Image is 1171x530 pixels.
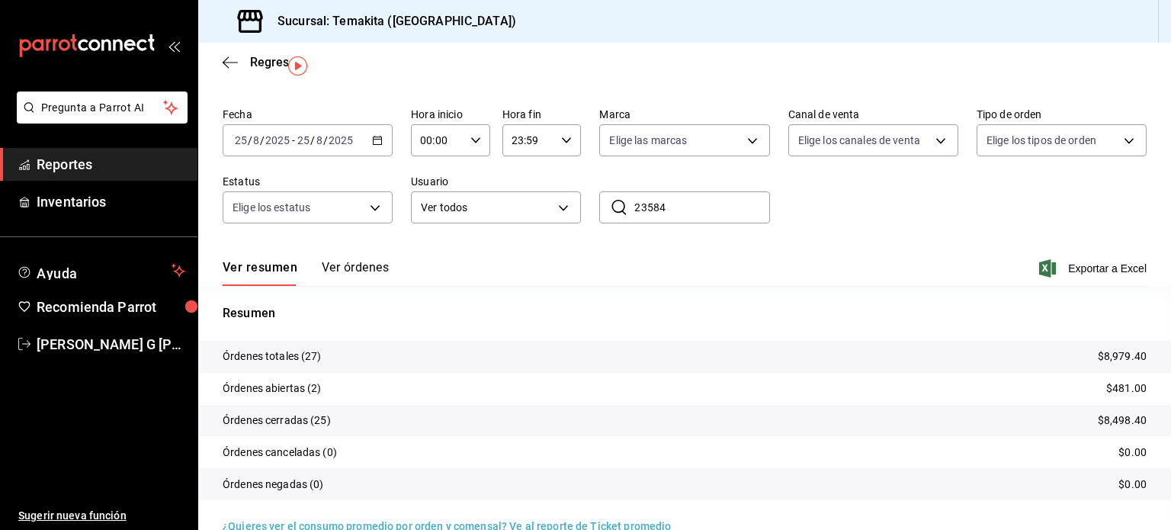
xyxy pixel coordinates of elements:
p: Órdenes totales (27) [223,349,322,365]
p: $481.00 [1106,381,1147,397]
span: / [248,134,252,146]
span: Elige las marcas [609,133,687,148]
span: [PERSON_NAME] G [PERSON_NAME] [37,334,185,355]
span: Reportes [37,154,185,175]
input: Buscar no. de referencia [634,192,769,223]
span: Elige los canales de venta [798,133,920,148]
img: Tooltip marker [288,56,307,75]
button: Ver resumen [223,260,297,286]
input: -- [234,134,248,146]
p: $0.00 [1118,445,1147,461]
h3: Sucursal: Temakita ([GEOGRAPHIC_DATA]) [265,12,516,31]
p: Órdenes abiertas (2) [223,381,322,397]
label: Marca [599,109,769,120]
button: Pregunta a Parrot AI [17,92,188,124]
input: -- [297,134,310,146]
input: -- [252,134,260,146]
label: Hora fin [502,109,582,120]
button: Regresar [223,55,300,69]
span: Elige los tipos de orden [987,133,1096,148]
input: -- [316,134,323,146]
p: Órdenes cerradas (25) [223,413,331,429]
span: Ver todos [421,200,553,216]
button: Ver órdenes [322,260,389,286]
input: ---- [265,134,290,146]
p: Órdenes negadas (0) [223,477,324,493]
p: $0.00 [1118,477,1147,493]
label: Fecha [223,109,393,120]
p: Resumen [223,304,1147,323]
span: Inventarios [37,191,185,212]
span: / [260,134,265,146]
span: Elige los estatus [233,200,310,215]
a: Pregunta a Parrot AI [11,111,188,127]
label: Usuario [411,176,581,187]
div: navigation tabs [223,260,389,286]
label: Estatus [223,176,393,187]
span: - [292,134,295,146]
p: $8,979.40 [1098,349,1147,365]
span: Pregunta a Parrot AI [41,100,164,116]
button: open_drawer_menu [168,40,180,52]
span: Sugerir nueva función [18,508,185,524]
span: / [323,134,328,146]
label: Hora inicio [411,109,490,120]
span: Recomienda Parrot [37,297,185,317]
p: Órdenes canceladas (0) [223,445,337,461]
label: Tipo de orden [977,109,1147,120]
span: Regresar [250,55,300,69]
span: Ayuda [37,262,165,280]
p: $8,498.40 [1098,413,1147,429]
label: Canal de venta [788,109,958,120]
input: ---- [328,134,354,146]
button: Exportar a Excel [1042,259,1147,278]
span: / [310,134,315,146]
